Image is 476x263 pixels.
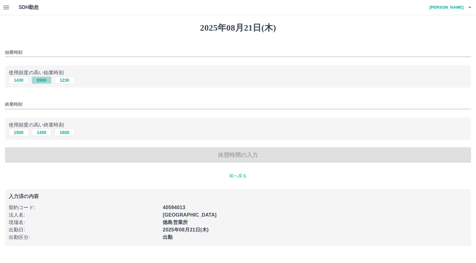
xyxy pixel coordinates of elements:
[5,173,471,179] p: 前へ戻る
[55,76,74,84] button: 1230
[9,226,159,234] p: 出勤日 :
[9,194,467,199] p: 入力済の内容
[163,227,209,232] b: 2025年08月21日(木)
[163,235,173,240] b: 出勤
[9,234,159,241] p: 出勤区分 :
[9,219,159,226] p: 現場名 :
[9,129,29,136] button: 1500
[32,76,51,84] button: 0900
[9,69,467,76] p: 使用頻度の高い始業時刻
[163,212,217,218] b: [GEOGRAPHIC_DATA]
[32,129,51,136] button: 1430
[9,211,159,219] p: 法人名 :
[9,121,467,129] p: 使用頻度の高い終業時刻
[9,204,159,211] p: 契約コード :
[163,220,188,225] b: 徳島営業所
[55,129,74,136] button: 1600
[163,205,185,210] b: 40594013
[9,76,29,84] button: 1430
[5,23,471,33] h1: 2025年08月21日(木)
